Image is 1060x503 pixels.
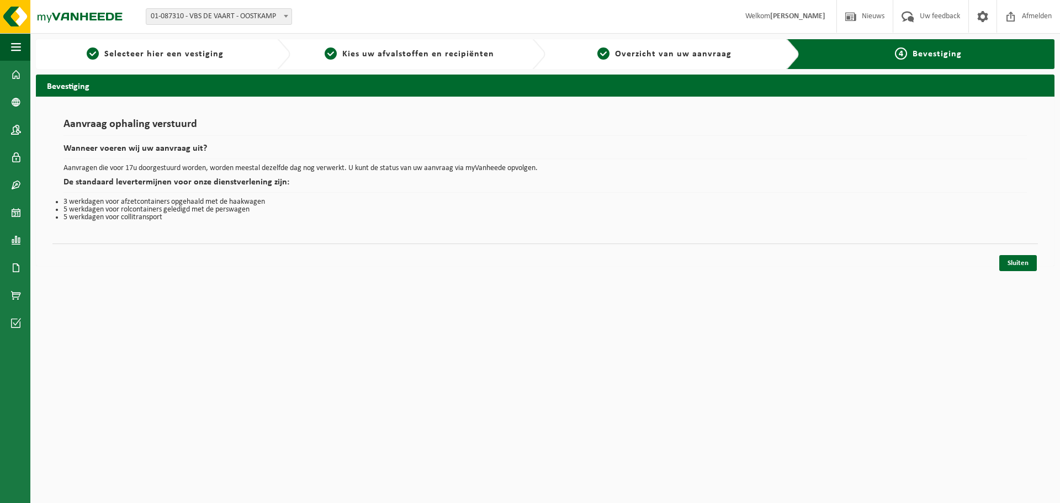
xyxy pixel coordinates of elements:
[146,8,292,25] span: 01-087310 - VBS DE VAART - OOSTKAMP
[63,206,1027,214] li: 5 werkdagen voor rolcontainers geledigd met de perswagen
[913,50,962,59] span: Bevestiging
[63,165,1027,172] p: Aanvragen die voor 17u doorgestuurd worden, worden meestal dezelfde dag nog verwerkt. U kunt de s...
[597,47,609,60] span: 3
[63,198,1027,206] li: 3 werkdagen voor afzetcontainers opgehaald met de haakwagen
[895,47,907,60] span: 4
[63,214,1027,221] li: 5 werkdagen voor collitransport
[63,178,1027,193] h2: De standaard levertermijnen voor onze dienstverlening zijn:
[63,119,1027,136] h1: Aanvraag ophaling verstuurd
[296,47,523,61] a: 2Kies uw afvalstoffen en recipiënten
[615,50,732,59] span: Overzicht van uw aanvraag
[41,47,268,61] a: 1Selecteer hier een vestiging
[87,47,99,60] span: 1
[325,47,337,60] span: 2
[104,50,224,59] span: Selecteer hier een vestiging
[342,50,494,59] span: Kies uw afvalstoffen en recipiënten
[551,47,778,61] a: 3Overzicht van uw aanvraag
[146,9,291,24] span: 01-087310 - VBS DE VAART - OOSTKAMP
[63,144,1027,159] h2: Wanneer voeren wij uw aanvraag uit?
[770,12,825,20] strong: [PERSON_NAME]
[36,75,1054,96] h2: Bevestiging
[999,255,1037,271] a: Sluiten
